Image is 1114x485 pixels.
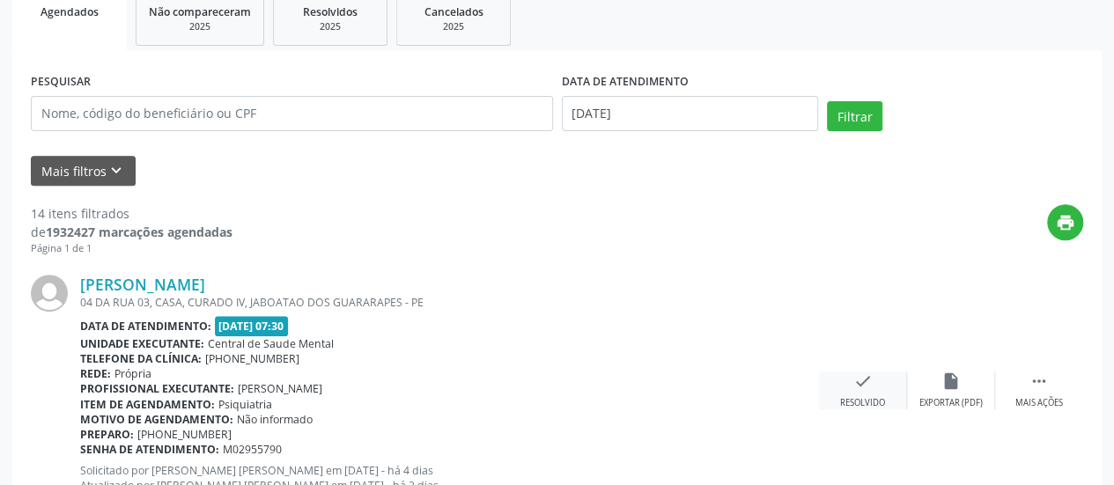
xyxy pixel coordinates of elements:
[149,4,251,19] span: Não compareceram
[114,366,151,381] span: Própria
[80,295,819,310] div: 04 DA RUA 03, CASA, CURADO IV, JABOATAO DOS GUARARAPES - PE
[853,371,873,391] i: check
[41,4,99,19] span: Agendados
[80,427,134,442] b: Preparo:
[840,397,885,409] div: Resolvido
[286,20,374,33] div: 2025
[562,69,689,96] label: DATA DE ATENDIMENTO
[1056,213,1075,232] i: print
[31,69,91,96] label: PESQUISAR
[208,336,334,351] span: Central de Saude Mental
[424,4,483,19] span: Cancelados
[941,371,961,391] i: insert_drive_file
[46,224,232,240] strong: 1932427 marcações agendadas
[237,412,313,427] span: Não informado
[218,397,272,412] span: Psiquiatria
[1015,397,1063,409] div: Mais ações
[205,351,299,366] span: [PHONE_NUMBER]
[80,351,202,366] b: Telefone da clínica:
[238,381,322,396] span: [PERSON_NAME]
[31,96,553,131] input: Nome, código do beneficiário ou CPF
[303,4,358,19] span: Resolvidos
[31,204,232,223] div: 14 itens filtrados
[31,275,68,312] img: img
[149,20,251,33] div: 2025
[31,156,136,187] button: Mais filtroskeyboard_arrow_down
[80,366,111,381] b: Rede:
[80,397,215,412] b: Item de agendamento:
[31,241,232,256] div: Página 1 de 1
[215,316,289,336] span: [DATE] 07:30
[409,20,498,33] div: 2025
[223,442,282,457] span: M02955790
[1029,371,1049,391] i: 
[1047,204,1083,240] button: print
[562,96,818,131] input: Selecione um intervalo
[80,442,219,457] b: Senha de atendimento:
[919,397,983,409] div: Exportar (PDF)
[80,336,204,351] b: Unidade executante:
[80,412,233,427] b: Motivo de agendamento:
[107,161,126,180] i: keyboard_arrow_down
[80,275,205,294] a: [PERSON_NAME]
[80,381,234,396] b: Profissional executante:
[31,223,232,241] div: de
[827,101,882,131] button: Filtrar
[80,319,211,334] b: Data de atendimento:
[137,427,232,442] span: [PHONE_NUMBER]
